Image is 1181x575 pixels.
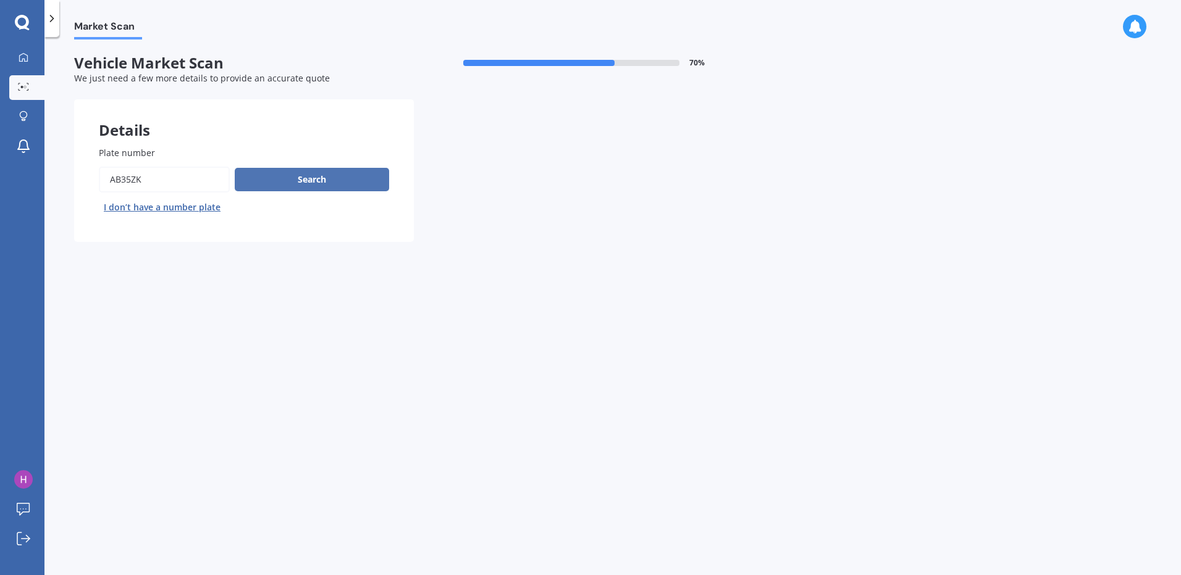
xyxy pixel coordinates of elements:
[99,197,225,217] button: I don’t have a number plate
[74,99,414,136] div: Details
[99,147,155,159] span: Plate number
[74,20,142,37] span: Market Scan
[99,167,230,192] input: Enter plate number
[14,470,33,489] img: ACg8ocKTFBDpDv34chA-v8NMChNEntJqaUTQ7ZiB9iH9CMa8h3Thhw=s96-c
[74,72,330,84] span: We just need a few more details to provide an accurate quote
[689,59,705,67] span: 70 %
[74,54,414,72] span: Vehicle Market Scan
[235,168,389,191] button: Search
